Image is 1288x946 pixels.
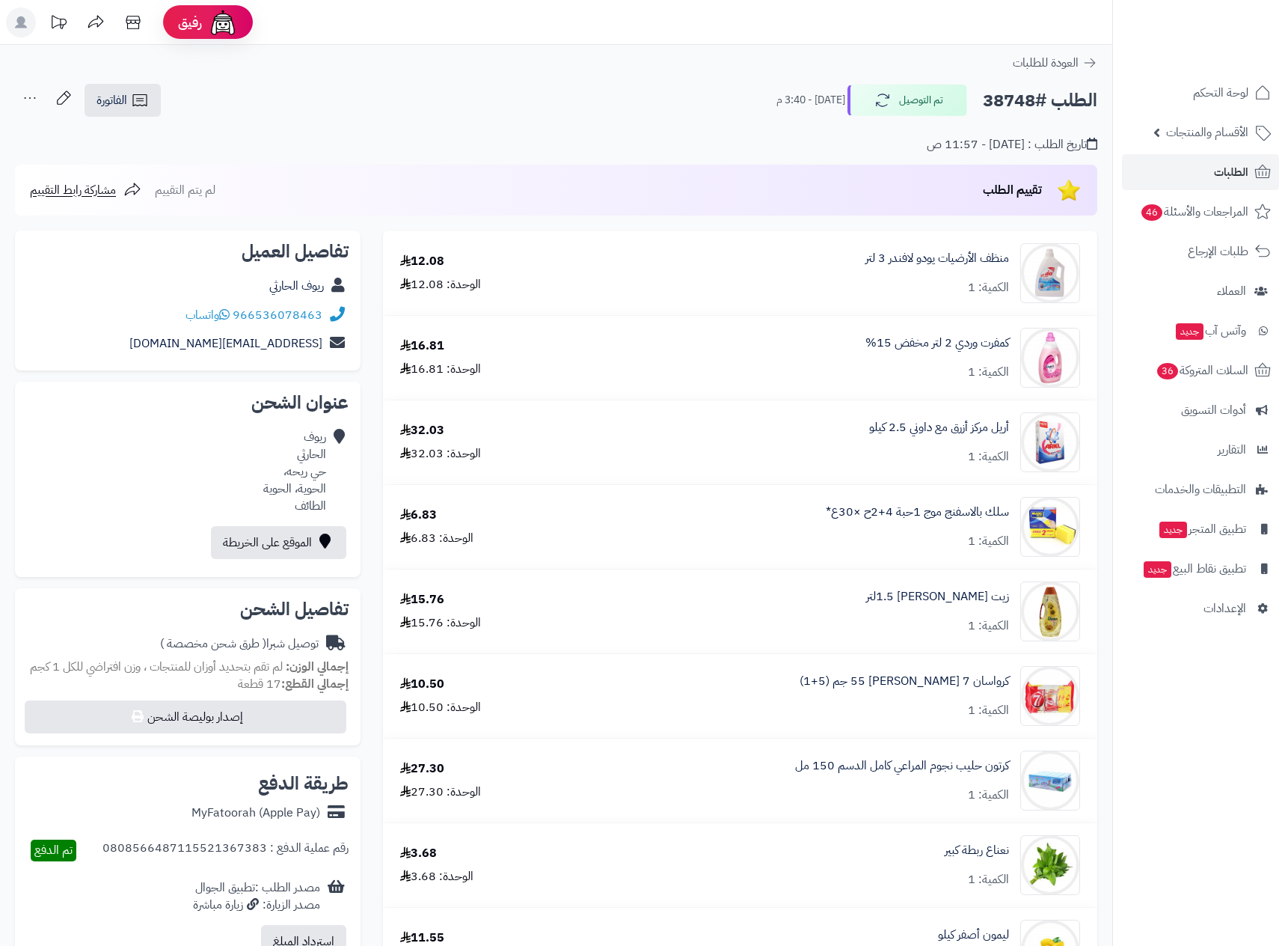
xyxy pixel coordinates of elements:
span: العملاء [1217,281,1246,302]
div: رقم عملية الدفع : 0808566487115521367383 [102,840,349,861]
a: الطلبات [1122,154,1279,190]
span: تطبيق نقاط البيع [1142,558,1246,579]
a: أدوات التسويق [1122,392,1279,428]
button: إصدار بوليصة الشحن [25,701,346,733]
a: ريوف الحارثي [269,277,324,295]
span: السلات المتروكة [1156,360,1248,381]
a: الفاتورة [85,84,161,117]
a: السلات المتروكة36 [1122,353,1279,388]
button: تم التوصيل [847,85,967,116]
h2: عنوان الشحن [27,394,349,412]
div: الوحدة: 16.81 [400,361,481,378]
a: طلبات الإرجاع [1122,234,1279,269]
a: تطبيق نقاط البيعجديد [1122,551,1279,587]
img: 3755ae3469977e70a6bf1d4ab499497065d3-90x90.jpg [1021,243,1079,303]
a: التقارير [1122,432,1279,468]
span: رفيق [178,13,202,31]
div: مصدر الزيارة: زيارة مباشرة [193,897,320,914]
span: لم يتم التقييم [155,181,215,199]
a: سلك بالاسفنج موج 1حبة 4+2ح ×30ع* [826,504,1009,521]
div: الكمية: 1 [968,448,1009,466]
a: التطبيقات والخدمات [1122,472,1279,507]
strong: إجمالي الوزن: [286,658,349,676]
div: الوحدة: 6.83 [400,530,473,547]
span: جديد [1176,323,1203,340]
img: 4409b8d194423c6c46adb40c0910d53de264-90x90.jpg [1021,835,1079,895]
img: ai-face.png [208,7,238,37]
div: تاريخ الطلب : [DATE] - 11:57 ص [927,136,1097,153]
a: منظف الأرضيات يودو لافندر 3 لتر [865,250,1009,267]
h2: طريقة الدفع [258,775,349,793]
div: مصدر الطلب :تطبيق الجوال [193,879,320,914]
img: logo-2.png [1186,40,1274,71]
a: كرواسان 7 [PERSON_NAME] 55 جم (5+1) [800,673,1009,690]
span: المراجعات والأسئلة [1140,201,1248,222]
img: 727577bb377f15b00b000232a8352c3a0bf-90x90.jpg [1021,412,1079,472]
a: المراجعات والأسئلة46 [1122,194,1279,230]
div: 15.76 [400,591,444,608]
div: MyFatoorah (Apple Pay) [191,805,320,822]
span: تطبيق المتجر [1158,519,1246,540]
a: كرتون حليب نجوم المراعي كامل الدسم 150 مل [795,757,1009,775]
span: لم تقم بتحديد أوزان للمنتجات ، وزن افتراضي للكل 1 كجم [30,658,283,676]
span: مشاركة رابط التقييم [30,181,116,199]
a: العملاء [1122,273,1279,309]
div: الكمية: 1 [968,702,1009,719]
span: أدوات التسويق [1181,400,1246,421]
span: الأقسام والمنتجات [1166,122,1248,143]
div: الوحدة: 12.08 [400,276,481,293]
a: العودة للطلبات [1013,54,1097,72]
span: جديد [1159,522,1187,538]
a: [EMAIL_ADDRESS][DOMAIN_NAME] [129,335,322,353]
div: الكمية: 1 [968,279,1009,296]
div: 12.08 [400,253,444,270]
div: الكمية: 1 [968,617,1009,635]
a: تطبيق المتجرجديد [1122,511,1279,547]
a: مشاركة رابط التقييم [30,181,141,199]
a: واتساب [185,306,230,324]
div: 3.68 [400,845,437,862]
img: 1672075365-88-90x90.jpg [1021,666,1079,726]
a: نعناع ربطة كبير [945,842,1009,859]
span: التقارير [1218,439,1246,460]
span: تم الدفع [34,841,73,859]
span: ( طرق شحن مخصصة ) [160,635,266,653]
div: الوحدة: 27.30 [400,784,481,801]
div: الكمية: 1 [968,787,1009,804]
span: طلبات الإرجاع [1188,241,1248,262]
div: الوحدة: 10.50 [400,699,481,716]
span: العودة للطلبات [1013,54,1079,72]
div: 32.03 [400,422,444,439]
a: كمفرت وردي 2 لتر مخفض 15% [865,335,1009,352]
span: 36 [1157,363,1178,379]
h2: الطلب #38748 [983,85,1097,116]
span: الفاتورة [96,91,127,109]
span: الطلبات [1214,162,1248,183]
span: وآتس آب [1174,320,1246,341]
a: وآتس آبجديد [1122,313,1279,349]
span: 46 [1141,204,1162,221]
a: 966536078463 [233,306,322,324]
div: ريوف الحارثي حي ريحه، الحوية، الحوية الطائف [263,429,326,514]
div: الكمية: 1 [968,871,1009,888]
div: الوحدة: 15.76 [400,614,481,632]
a: تحديثات المنصة [40,7,77,41]
a: زيت [PERSON_NAME] 1.5لتر [866,588,1009,605]
span: الإعدادات [1203,598,1246,619]
img: 1666246949-Screenshot%202022-10-20%20092040-90x90.png [1021,582,1079,641]
strong: إجمالي القطع: [281,675,349,693]
a: الإعدادات [1122,591,1279,626]
small: 17 قطعة [238,675,349,693]
a: أريل مركز أزرق مع داوني 2.5 كيلو [869,419,1009,436]
span: التطبيقات والخدمات [1155,479,1246,500]
span: لوحة التحكم [1193,82,1248,103]
img: 1672066648-b4a52dcc-e349-46ca-8224-b937121f5fbb-thumbnail-770x770-70-90x90.jpg [1021,328,1079,388]
small: [DATE] - 3:40 م [776,93,845,108]
a: لوحة التحكم [1122,75,1279,111]
span: جديد [1144,561,1171,578]
a: الموقع على الخريطة [211,526,346,559]
div: الوحدة: 3.68 [400,868,473,885]
h2: تفاصيل الشحن [27,600,349,618]
div: الوحدة: 32.03 [400,445,481,463]
div: توصيل شبرا [160,635,319,653]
